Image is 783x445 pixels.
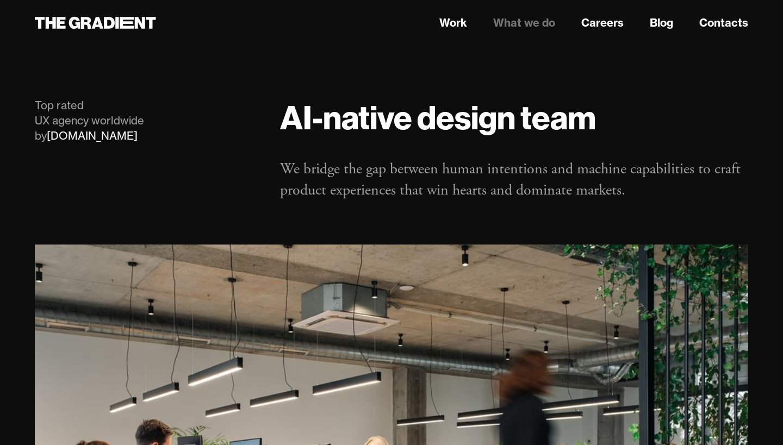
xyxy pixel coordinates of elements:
div: Top rated UX agency worldwide by [35,98,258,143]
a: Blog [650,15,673,31]
a: [DOMAIN_NAME] [47,129,138,142]
p: We bridge the gap between human intentions and machine capabilities to craft product experiences ... [280,159,748,201]
a: What we do [493,15,555,31]
h1: AI-native design team [280,98,748,137]
a: Careers [581,15,624,31]
a: Work [439,15,467,31]
a: Contacts [699,15,748,31]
